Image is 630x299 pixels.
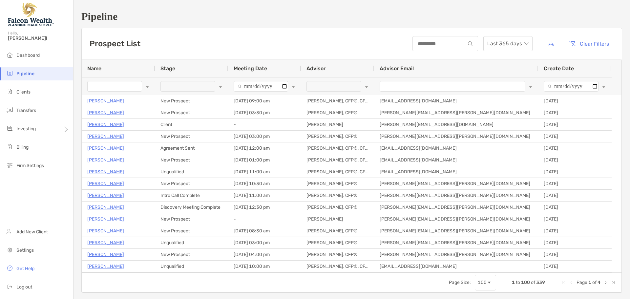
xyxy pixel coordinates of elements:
[155,178,228,189] div: New Prospect
[228,142,301,154] div: [DATE] 12:00 am
[598,280,600,285] span: 4
[6,161,14,169] img: firm-settings icon
[301,95,374,107] div: [PERSON_NAME], CFP®, CFA®
[374,119,538,130] div: [PERSON_NAME][EMAIL_ADDRESS][DOMAIN_NAME]
[538,166,612,178] div: [DATE]
[475,275,496,290] div: Page Size
[611,280,616,285] div: Last Page
[538,237,612,248] div: [DATE]
[87,65,101,72] span: Name
[374,249,538,260] div: [PERSON_NAME][EMAIL_ADDRESS][PERSON_NAME][DOMAIN_NAME]
[6,264,14,272] img: get-help icon
[374,166,538,178] div: [EMAIL_ADDRESS][DOMAIN_NAME]
[155,261,228,272] div: Unqualified
[87,109,124,117] p: [PERSON_NAME]
[16,247,34,253] span: Settings
[228,237,301,248] div: [DATE] 03:00 pm
[374,225,538,237] div: [PERSON_NAME][EMAIL_ADDRESS][PERSON_NAME][DOMAIN_NAME]
[87,132,124,140] a: [PERSON_NAME]
[155,107,228,118] div: New Prospect
[155,119,228,130] div: Client
[160,65,175,72] span: Stage
[155,202,228,213] div: Discovery Meeting Complete
[87,239,124,247] a: [PERSON_NAME]
[301,154,374,166] div: [PERSON_NAME], CFP®, CFA®
[87,227,124,235] a: [PERSON_NAME]
[592,280,597,285] span: of
[87,144,124,152] a: [PERSON_NAME]
[228,166,301,178] div: [DATE] 11:00 am
[8,3,54,26] img: Falcon Wealth Planning Logo
[228,107,301,118] div: [DATE] 03:30 pm
[374,142,538,154] div: [EMAIL_ADDRESS][DOMAIN_NAME]
[374,178,538,189] div: [PERSON_NAME][EMAIL_ADDRESS][PERSON_NAME][DOMAIN_NAME]
[87,262,124,270] a: [PERSON_NAME]
[301,131,374,142] div: [PERSON_NAME], CFP®
[569,280,574,285] div: Previous Page
[544,65,574,72] span: Create Date
[374,237,538,248] div: [PERSON_NAME][EMAIL_ADDRESS][PERSON_NAME][DOMAIN_NAME]
[478,280,487,285] div: 100
[155,95,228,107] div: New Prospect
[601,84,606,89] button: Open Filter Menu
[380,65,414,72] span: Advisor Email
[6,246,14,254] img: settings icon
[538,249,612,260] div: [DATE]
[155,237,228,248] div: Unqualified
[301,190,374,201] div: [PERSON_NAME], CFP®
[228,261,301,272] div: [DATE] 10:00 am
[87,97,124,105] p: [PERSON_NAME]
[374,261,538,272] div: [EMAIL_ADDRESS][DOMAIN_NAME]
[87,191,124,200] a: [PERSON_NAME]
[516,280,520,285] span: to
[16,53,40,58] span: Dashboard
[81,11,622,23] h1: Pipeline
[16,126,36,132] span: Investing
[528,84,533,89] button: Open Filter Menu
[87,215,124,223] p: [PERSON_NAME]
[538,202,612,213] div: [DATE]
[364,84,369,89] button: Open Filter Menu
[374,95,538,107] div: [EMAIL_ADDRESS][DOMAIN_NAME]
[564,36,614,51] button: Clear Filters
[87,203,124,211] a: [PERSON_NAME]
[87,250,124,259] a: [PERSON_NAME]
[449,280,471,285] div: Page Size:
[155,166,228,178] div: Unqualified
[538,142,612,154] div: [DATE]
[6,88,14,96] img: clients icon
[228,202,301,213] div: [DATE] 12:30 pm
[603,280,608,285] div: Next Page
[374,213,538,225] div: [PERSON_NAME][EMAIL_ADDRESS][PERSON_NAME][DOMAIN_NAME]
[301,213,374,225] div: [PERSON_NAME]
[87,156,124,164] a: [PERSON_NAME]
[301,237,374,248] div: [PERSON_NAME], CFP®
[577,280,587,285] span: Page
[306,65,326,72] span: Advisor
[228,131,301,142] div: [DATE] 03:00 pm
[6,143,14,151] img: billing icon
[301,178,374,189] div: [PERSON_NAME], CFP®
[16,71,34,76] span: Pipeline
[301,142,374,154] div: [PERSON_NAME], CFP®, CFA®
[218,84,223,89] button: Open Filter Menu
[6,69,14,77] img: pipeline icon
[538,190,612,201] div: [DATE]
[155,131,228,142] div: New Prospect
[16,108,36,113] span: Transfers
[87,180,124,188] a: [PERSON_NAME]
[228,225,301,237] div: [DATE] 08:30 am
[6,124,14,132] img: investing icon
[234,81,288,92] input: Meeting Date Filter Input
[87,168,124,176] a: [PERSON_NAME]
[301,225,374,237] div: [PERSON_NAME], CFP®
[155,142,228,154] div: Agreement Sent
[380,81,525,92] input: Advisor Email Filter Input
